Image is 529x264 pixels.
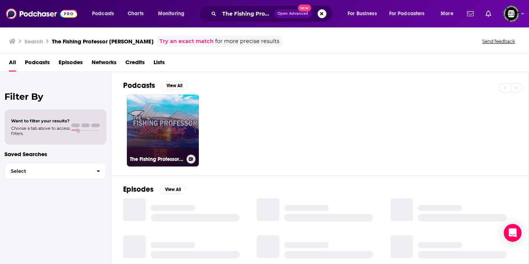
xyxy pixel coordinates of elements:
span: for more precise results [215,37,279,46]
a: Charts [123,8,148,20]
a: The Fishing Professor [PERSON_NAME] [127,95,199,166]
a: Credits [125,56,145,72]
span: Select [5,169,91,174]
span: More [441,9,453,19]
span: Podcasts [92,9,114,19]
img: Podchaser - Follow, Share and Rate Podcasts [6,7,77,21]
a: Try an exact match [160,37,214,46]
span: New [298,4,311,11]
h2: Podcasts [123,81,155,90]
img: User Profile [503,6,519,22]
input: Search podcasts, credits, & more... [219,8,274,20]
a: EpisodesView All [123,185,186,194]
button: View All [161,81,188,90]
button: Show profile menu [503,6,519,22]
span: Charts [128,9,144,19]
button: open menu [384,8,436,20]
span: Choose a tab above to access filters. [11,126,70,136]
span: For Podcasters [389,9,425,19]
h3: The Fishing Professor [PERSON_NAME] [130,156,184,162]
a: Lists [154,56,165,72]
a: All [9,56,16,72]
button: open menu [342,8,386,20]
button: View All [160,185,186,194]
button: Send feedback [480,38,517,44]
h3: The Fishing Professor [PERSON_NAME] [52,38,154,45]
span: Monitoring [158,9,184,19]
button: Open AdvancedNew [274,9,312,18]
h3: Search [24,38,43,45]
a: Episodes [59,56,83,72]
span: Open Advanced [277,12,308,16]
div: Search podcasts, credits, & more... [206,5,340,22]
a: Networks [92,56,116,72]
button: Select [4,163,106,179]
div: Open Intercom Messenger [504,224,522,242]
button: open menu [436,8,463,20]
a: PodcastsView All [123,81,188,90]
button: open menu [87,8,124,20]
h2: Filter By [4,91,106,102]
button: open menu [153,8,194,20]
span: For Business [348,9,377,19]
a: Show notifications dropdown [483,7,494,20]
h2: Episodes [123,185,154,194]
span: Logged in as KarinaSabol [503,6,519,22]
a: Show notifications dropdown [464,7,477,20]
p: Saved Searches [4,151,106,158]
a: Podcasts [25,56,50,72]
span: Want to filter your results? [11,118,70,123]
